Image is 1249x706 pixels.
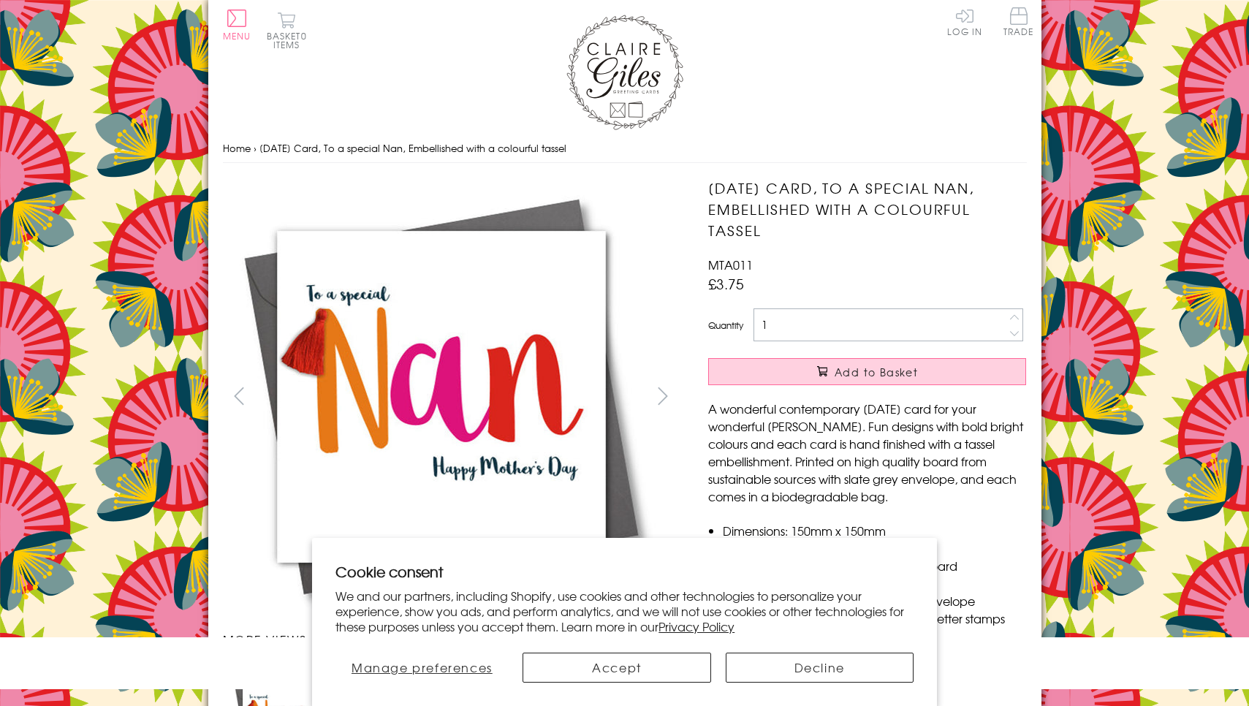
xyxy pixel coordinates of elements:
span: 0 items [273,29,307,51]
h2: Cookie consent [335,561,914,582]
h3: More views [223,631,680,648]
img: Mother's Day Card, To a special Nan, Embellished with a colourful tassel [679,178,1117,616]
span: MTA011 [708,256,753,273]
p: We and our partners, including Shopify, use cookies and other technologies to personalize your ex... [335,588,914,634]
button: prev [223,379,256,412]
button: Menu [223,10,251,40]
a: Privacy Policy [658,618,734,635]
span: Trade [1003,7,1034,36]
a: Trade [1003,7,1034,39]
span: £3.75 [708,273,744,294]
nav: breadcrumbs [223,134,1027,164]
button: Add to Basket [708,358,1026,385]
button: Basket0 items [267,12,307,49]
span: Add to Basket [835,365,918,379]
button: Manage preferences [335,653,508,683]
label: Quantity [708,319,743,332]
button: Accept [523,653,710,683]
li: Dimensions: 150mm x 150mm [723,522,1026,539]
span: [DATE] Card, To a special Nan, Embellished with a colourful tassel [259,141,566,155]
span: Manage preferences [352,658,493,676]
button: Decline [726,653,914,683]
span: › [254,141,257,155]
button: next [646,379,679,412]
h1: [DATE] Card, To a special Nan, Embellished with a colourful tassel [708,178,1026,240]
a: Home [223,141,251,155]
p: A wonderful contemporary [DATE] card for your wonderful [PERSON_NAME]. Fun designs with bold brig... [708,400,1026,505]
img: Claire Giles Greetings Cards [566,15,683,130]
img: Mother's Day Card, To a special Nan, Embellished with a colourful tassel [222,178,661,616]
span: Menu [223,29,251,42]
a: Log In [947,7,982,36]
